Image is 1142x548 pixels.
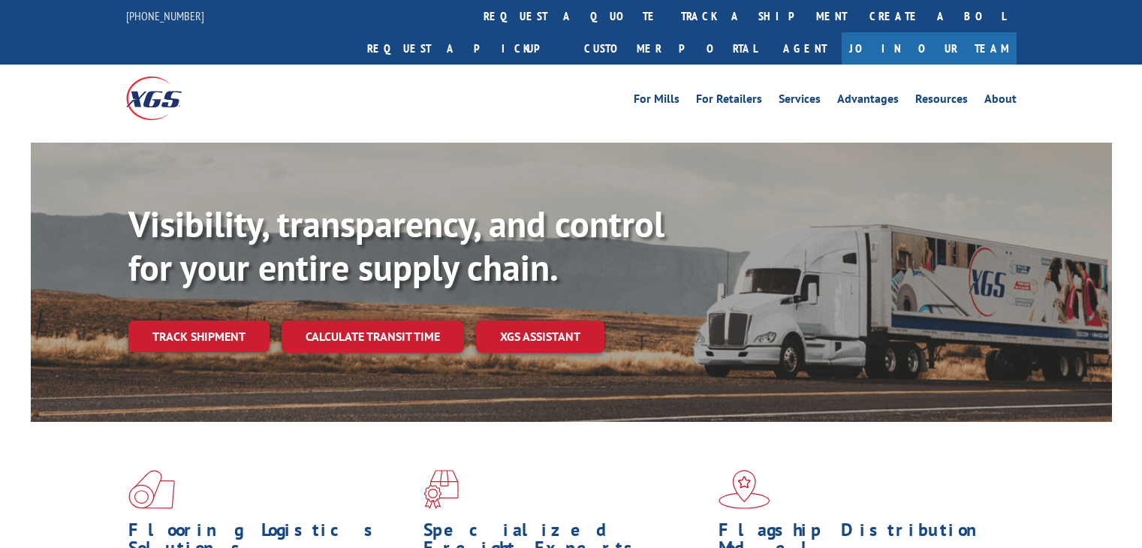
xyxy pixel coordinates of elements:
[356,32,573,65] a: Request a pickup
[634,93,679,110] a: For Mills
[696,93,762,110] a: For Retailers
[779,93,821,110] a: Services
[837,93,899,110] a: Advantages
[719,470,770,509] img: xgs-icon-flagship-distribution-model-red
[128,470,175,509] img: xgs-icon-total-supply-chain-intelligence-red
[476,321,604,353] a: XGS ASSISTANT
[842,32,1017,65] a: Join Our Team
[768,32,842,65] a: Agent
[128,321,270,352] a: Track shipment
[984,93,1017,110] a: About
[915,93,968,110] a: Resources
[126,8,204,23] a: [PHONE_NUMBER]
[128,200,664,291] b: Visibility, transparency, and control for your entire supply chain.
[573,32,768,65] a: Customer Portal
[423,470,459,509] img: xgs-icon-focused-on-flooring-red
[282,321,464,353] a: Calculate transit time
